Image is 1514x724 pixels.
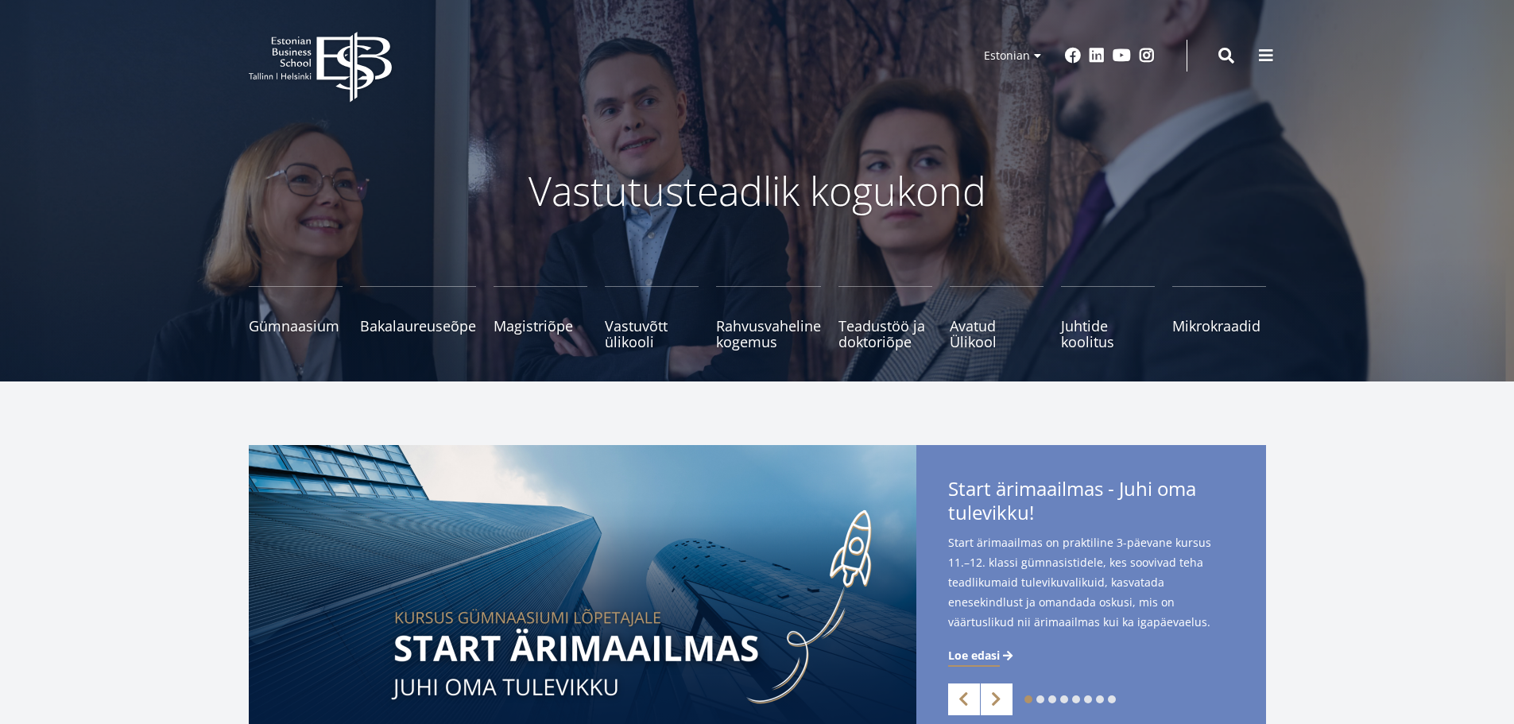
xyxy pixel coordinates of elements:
a: 6 [1084,695,1092,703]
span: Vastuvõtt ülikooli [605,318,699,350]
a: Loe edasi [948,648,1016,664]
a: 4 [1060,695,1068,703]
a: 7 [1096,695,1104,703]
span: Magistriõpe [494,318,587,334]
a: 1 [1024,695,1032,703]
span: Loe edasi [948,648,1000,664]
span: Start ärimaailmas - Juhi oma [948,477,1234,529]
span: Start ärimaailmas on praktiline 3-päevane kursus 11.–12. klassi gümnasistidele, kes soovivad teha... [948,532,1234,632]
a: Vastuvõtt ülikooli [605,286,699,350]
a: 2 [1036,695,1044,703]
a: 8 [1108,695,1116,703]
a: Teadustöö ja doktoriõpe [838,286,932,350]
a: Previous [948,683,980,715]
span: Teadustöö ja doktoriõpe [838,318,932,350]
a: Next [981,683,1013,715]
a: Gümnaasium [249,286,343,350]
a: Bakalaureuseõpe [360,286,476,350]
a: Magistriõpe [494,286,587,350]
a: Instagram [1139,48,1155,64]
a: Juhtide koolitus [1061,286,1155,350]
a: Rahvusvaheline kogemus [716,286,821,350]
span: Bakalaureuseõpe [360,318,476,334]
a: Facebook [1065,48,1081,64]
span: Juhtide koolitus [1061,318,1155,350]
a: Mikrokraadid [1172,286,1266,350]
span: Rahvusvaheline kogemus [716,318,821,350]
a: 5 [1072,695,1080,703]
a: Youtube [1113,48,1131,64]
span: Gümnaasium [249,318,343,334]
a: Avatud Ülikool [950,286,1044,350]
p: Vastutusteadlik kogukond [336,167,1179,215]
span: Mikrokraadid [1172,318,1266,334]
span: tulevikku! [948,501,1034,525]
a: Linkedin [1089,48,1105,64]
a: 3 [1048,695,1056,703]
span: Avatud Ülikool [950,318,1044,350]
